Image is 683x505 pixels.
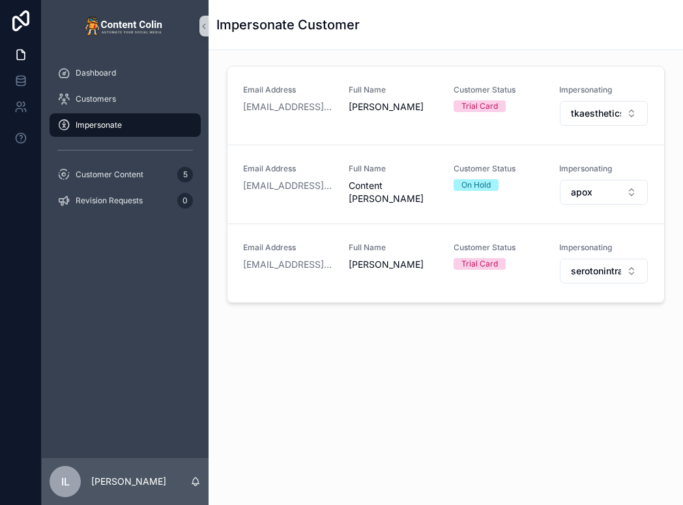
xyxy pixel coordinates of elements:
[461,179,491,191] div: On Hold
[243,242,333,253] span: Email Address
[76,120,122,130] span: Impersonate
[243,85,333,95] span: Email Address
[243,164,333,174] span: Email Address
[349,164,439,174] span: Full Name
[50,113,201,137] a: Impersonate
[50,61,201,85] a: Dashboard
[349,100,439,113] span: [PERSON_NAME]
[560,259,648,283] button: Select Button
[243,258,333,271] a: [EMAIL_ADDRESS][DOMAIN_NAME]
[76,68,116,78] span: Dashboard
[349,258,439,271] span: [PERSON_NAME]
[559,164,649,174] span: Impersonating
[50,163,201,186] a: Customer Content5
[50,189,201,212] a: Revision Requests0
[85,16,166,36] img: App logo
[571,186,592,199] span: apox
[349,179,439,205] span: Content [PERSON_NAME]
[349,85,439,95] span: Full Name
[243,179,333,192] a: [EMAIL_ADDRESS][DOMAIN_NAME]
[42,52,209,229] div: scrollable content
[91,475,166,488] p: [PERSON_NAME]
[560,180,648,205] button: Select Button
[76,94,116,104] span: Customers
[454,164,544,174] span: Customer Status
[61,474,70,489] span: IL
[454,242,544,253] span: Customer Status
[571,265,622,278] span: serotonintravel
[559,242,649,253] span: Impersonating
[560,101,648,126] button: Select Button
[177,167,193,182] div: 5
[216,16,360,34] h1: Impersonate Customer
[76,169,143,180] span: Customer Content
[571,107,622,120] span: tkaesthetics
[243,100,333,113] a: [EMAIL_ADDRESS][DOMAIN_NAME]
[454,85,544,95] span: Customer Status
[461,100,498,112] div: Trial Card
[76,195,143,206] span: Revision Requests
[461,258,498,270] div: Trial Card
[50,87,201,111] a: Customers
[559,85,649,95] span: Impersonating
[177,193,193,209] div: 0
[349,242,439,253] span: Full Name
